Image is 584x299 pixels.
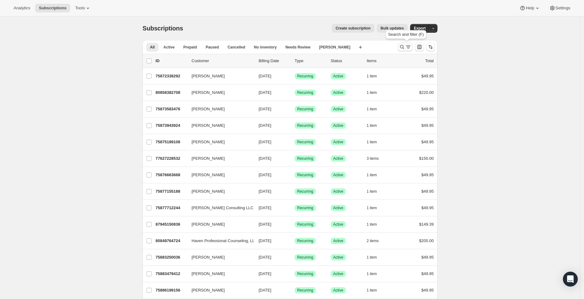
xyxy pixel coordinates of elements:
button: Create new view [355,43,365,52]
span: Recurring [297,90,313,95]
span: Active [333,156,343,161]
button: Haven Professional Counseling, LLC [188,236,250,246]
span: 1 item [367,222,377,227]
div: 77627228532[PERSON_NAME][DATE]SuccessRecurringSuccessActive3 items$150.00 [156,154,434,163]
div: 75875189108[PERSON_NAME][DATE]SuccessRecurringSuccessActive1 item$49.95 [156,138,434,146]
p: 80849764724 [156,238,187,244]
span: $49.95 [421,255,434,260]
span: Paused [206,45,219,50]
span: $49.95 [421,123,434,128]
div: Items [367,58,398,64]
span: [DATE] [259,238,271,243]
span: Active [163,45,174,50]
div: 75872338292[PERSON_NAME][DATE]SuccessRecurringSuccessActive1 item$49.95 [156,72,434,80]
button: Help [516,4,544,12]
button: 1 item [367,220,384,229]
span: [PERSON_NAME] [192,155,225,162]
span: $220.00 [419,90,434,95]
button: [PERSON_NAME] [188,269,250,279]
div: 87945150836[PERSON_NAME][DATE]SuccessRecurringSuccessActive1 item$149.39 [156,220,434,229]
span: Active [333,288,343,293]
button: [PERSON_NAME] [188,285,250,295]
button: 1 item [367,187,384,196]
button: [PERSON_NAME] [188,137,250,147]
button: [PERSON_NAME] [188,71,250,81]
button: 1 item [367,88,384,97]
button: Search and filter results [398,43,413,51]
span: [PERSON_NAME] [192,172,225,178]
button: Sort the results [426,43,435,51]
span: Export [414,26,426,31]
div: 75876663668[PERSON_NAME][DATE]SuccessRecurringSuccessActive1 item$49.95 [156,171,434,179]
span: 1 item [367,172,377,177]
span: [DATE] [259,222,271,227]
span: $49.95 [421,189,434,194]
button: [PERSON_NAME] [188,170,250,180]
p: 75877712244 [156,205,187,211]
span: $150.00 [419,156,434,161]
p: 80858382708 [156,90,187,96]
span: Recurring [297,205,313,210]
span: Bulk updates [381,26,404,31]
span: 1 item [367,74,377,79]
button: Settings [546,4,574,12]
span: [PERSON_NAME] [192,287,225,293]
span: [PERSON_NAME] Consulting LLC [192,205,253,211]
button: 1 item [367,138,384,146]
button: [PERSON_NAME] [188,121,250,131]
span: Help [526,6,534,11]
span: [PERSON_NAME] [192,254,225,260]
button: 1 item [367,286,384,295]
span: [PERSON_NAME] [192,122,225,129]
button: [PERSON_NAME] Consulting LLC [188,203,250,213]
span: 1 item [367,90,377,95]
span: Settings [555,6,570,11]
span: Active [333,90,343,95]
span: [DATE] [259,156,271,161]
div: 75873583476[PERSON_NAME][DATE]SuccessRecurringSuccessActive1 item$49.95 [156,105,434,113]
div: Open Intercom Messenger [563,272,578,287]
span: Subscriptions [143,25,183,32]
p: 75883479412 [156,271,187,277]
p: 75872338292 [156,73,187,79]
span: [PERSON_NAME] [319,45,351,50]
span: [PERSON_NAME] [192,188,225,195]
span: Active [333,140,343,145]
span: Active [333,123,343,128]
span: Cancelled [228,45,245,50]
span: Active [333,189,343,194]
span: [DATE] [259,271,271,276]
span: $49.95 [421,172,434,177]
span: Recurring [297,123,313,128]
div: 75886199156[PERSON_NAME][DATE]SuccessRecurringSuccessActive1 item$49.95 [156,286,434,295]
span: 1 item [367,255,377,260]
p: 75876663668 [156,172,187,178]
span: [DATE] [259,74,271,78]
div: 80858382708[PERSON_NAME][DATE]SuccessRecurringSuccessActive1 item$220.00 [156,88,434,97]
p: Status [331,58,362,64]
span: Recurring [297,255,313,260]
button: Export [410,24,429,33]
span: 1 item [367,271,377,276]
span: $49.95 [421,205,434,210]
span: 1 item [367,205,377,210]
span: 1 item [367,189,377,194]
button: Subscriptions [35,4,70,12]
span: [DATE] [259,255,271,260]
span: 1 item [367,107,377,112]
span: [DATE] [259,123,271,128]
span: Prepaid [183,45,197,50]
span: $149.39 [419,222,434,227]
span: Recurring [297,271,313,276]
span: Active [333,255,343,260]
p: ID [156,58,187,64]
button: 1 item [367,204,384,212]
span: 2 items [367,238,379,243]
span: [DATE] [259,107,271,111]
button: [PERSON_NAME] [188,88,250,98]
div: 75883479412[PERSON_NAME][DATE]SuccessRecurringSuccessActive1 item$49.95 [156,269,434,278]
p: 75875189108 [156,139,187,145]
div: 80849764724Haven Professional Counseling, LLC[DATE]SuccessRecurringSuccessActive2 items$205.00 [156,237,434,245]
button: 1 item [367,121,384,130]
button: 1 item [367,72,384,80]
